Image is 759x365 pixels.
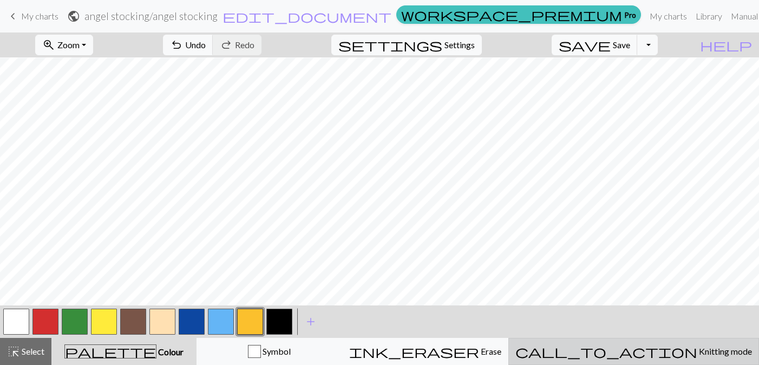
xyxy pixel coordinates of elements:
[163,35,213,55] button: Undo
[67,9,80,24] span: public
[57,40,80,50] span: Zoom
[65,344,156,359] span: palette
[20,346,44,356] span: Select
[444,38,475,51] span: Settings
[396,5,641,24] a: Pro
[170,37,183,53] span: undo
[697,346,752,356] span: Knitting mode
[479,346,501,356] span: Erase
[349,344,479,359] span: ink_eraser
[559,37,611,53] span: save
[6,7,58,25] a: My charts
[51,338,197,365] button: Colour
[342,338,508,365] button: Erase
[42,37,55,53] span: zoom_in
[84,10,218,22] h2: angel stocking / angel stocking
[185,40,206,50] span: Undo
[508,338,759,365] button: Knitting mode
[700,37,752,53] span: help
[613,40,630,50] span: Save
[197,338,342,365] button: Symbol
[35,35,93,55] button: Zoom
[223,9,391,24] span: edit_document
[645,5,691,27] a: My charts
[7,344,20,359] span: highlight_alt
[6,9,19,24] span: keyboard_arrow_left
[261,346,291,356] span: Symbol
[552,35,638,55] button: Save
[304,314,317,329] span: add
[338,37,442,53] span: settings
[515,344,697,359] span: call_to_action
[156,347,184,357] span: Colour
[331,35,482,55] button: SettingsSettings
[401,7,622,22] span: workspace_premium
[691,5,727,27] a: Library
[338,38,442,51] i: Settings
[21,11,58,21] span: My charts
